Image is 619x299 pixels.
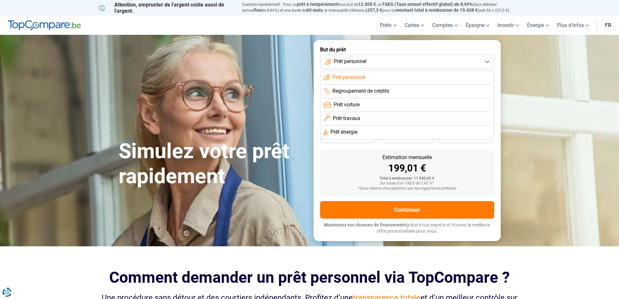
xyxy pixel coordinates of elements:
button: Prêt personnel [320,55,494,69]
span: Prêt personnel [334,58,367,65]
a: Cartes [401,16,428,35]
a: fr [601,16,615,35]
h2: Comment demander un prêt personnel via TopCompare ? [99,268,520,286]
span: TAEG (Taux annuel effectif global) de 8,99% [382,2,472,7]
div: Total à rembourser: 11 940,60 € [325,176,489,181]
p: grâce à nos experts et trouvez la meilleure offre personnalisée pour vous. [320,222,494,235]
h1: Simulez votre prêt rapidement [119,139,306,189]
span: Prêt voiture [334,101,360,108]
span: Prêt travaux [333,115,360,122]
span: 60 mois [306,7,323,13]
img: TopCompare [8,20,81,31]
span: fixe [254,7,262,13]
a: Investir [494,16,523,35]
label: But du prêt [320,47,494,53]
button: Continuer [320,201,494,219]
p: Attention, emprunter de l'argent coûte aussi de l'argent. [99,2,234,14]
span: prêt à tempérament [297,2,338,7]
span: 24 mois [458,136,472,140]
span: 257,3 € [367,7,382,13]
span: montant total à rembourser de 15.438 € [396,7,478,13]
span: Maximisez vos chances de financement [324,222,406,227]
div: Sur base d'un TAEG de 7,45 %* [325,181,489,186]
p: Exemple représentatif : Pour un tous but de , un (taux débiteur annuel de 8,99%) et une durée de ... [242,2,520,13]
span: Prêt personnel [332,74,365,81]
span: 36 mois [341,136,355,140]
a: Énergie [523,16,553,35]
div: *Sous réserve d'acceptation par les organismes prêteurs [325,186,489,191]
span: 12.500 € [358,2,376,7]
span: Regroupement de crédits [332,88,389,95]
a: Plus d'infos [553,16,593,35]
div: Estimation mensuelle [325,155,489,160]
span: 30 mois [399,136,414,140]
div: 199,01 € [325,163,489,173]
a: Épargne [462,16,494,35]
span: Prêt énergie [330,129,357,136]
a: Prêts [376,16,401,35]
a: Comptes [428,16,462,35]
